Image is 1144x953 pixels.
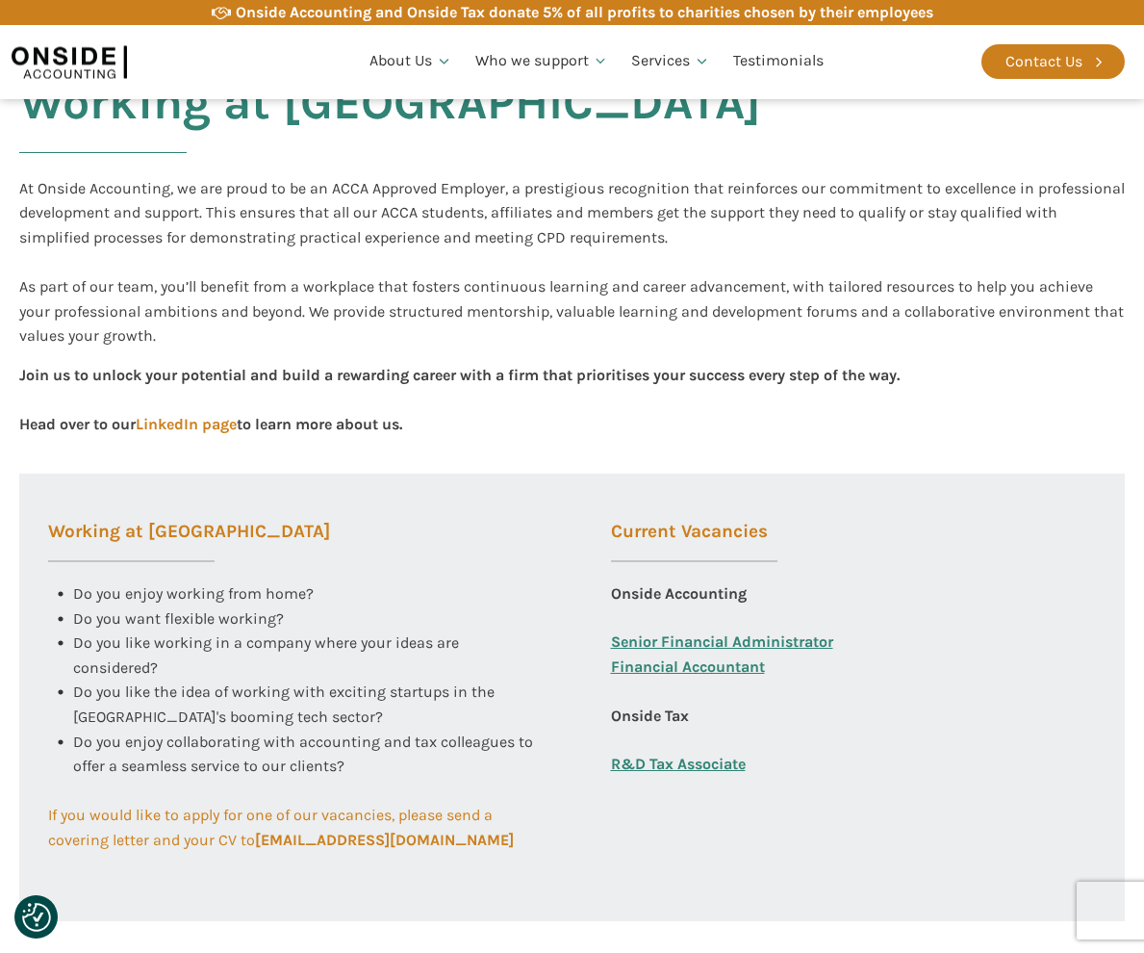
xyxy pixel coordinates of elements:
div: Onside Tax [611,704,689,752]
a: Senior Financial Administrator [611,630,833,655]
div: Join us to unlock your potential and build a rewarding career with a firm that prioritises your s... [19,363,900,435]
span: Do you like the idea of working with exciting startups in the [GEOGRAPHIC_DATA]'s booming tech se... [73,683,498,726]
div: At Onside Accounting, we are proud to be an ACCA Approved Employer, a prestigious recognition tha... [19,176,1125,348]
span: Do you want flexible working? [73,609,284,628]
h3: Current Vacancies [611,523,777,562]
h3: Working at [GEOGRAPHIC_DATA] [48,523,330,562]
a: Contact Us [981,44,1125,79]
a: LinkedIn page [136,415,237,433]
a: Financial Accountant [611,655,765,704]
div: Onside Accounting [611,581,747,630]
h2: Working at [GEOGRAPHIC_DATA] [19,76,761,176]
span: Do you like working in a company where your ideas are considered? [73,633,463,677]
a: Services [620,29,722,94]
span: If you would like to apply for one of our vacancies, please send a covering letter and your CV to [48,806,514,849]
a: About Us [358,29,464,94]
img: Revisit consent button [22,903,51,932]
span: Do you enjoy collaborating with accounting and tax colleagues to offer a seamless service to our ... [73,733,537,776]
span: Do you enjoy working from home? [73,584,314,603]
a: R&D Tax Associate [611,752,746,777]
a: If you would like to apply for one of our vacancies, please send a covering letter and your CV to... [48,803,534,852]
b: [EMAIL_ADDRESS][DOMAIN_NAME] [255,831,514,849]
div: Contact Us [1005,49,1082,74]
a: Testimonials [722,29,835,94]
button: Consent Preferences [22,903,51,932]
a: Who we support [464,29,621,94]
img: Onside Accounting [12,39,127,84]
